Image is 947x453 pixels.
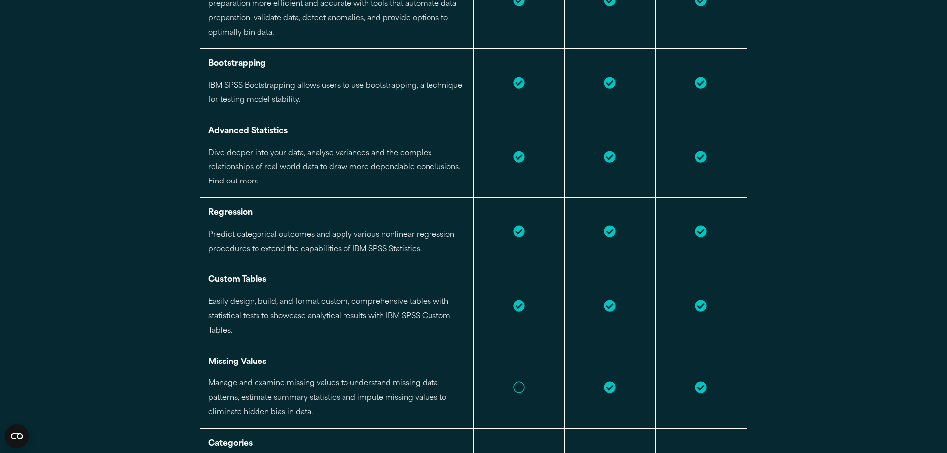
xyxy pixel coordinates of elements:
p: Categories [208,437,465,451]
p: Advanced Statistics [208,124,465,139]
p: Predict categorical outcomes and apply various nonlinear regression procedures to extend the capa... [208,228,465,257]
button: Open CMP widget [5,424,29,448]
p: Bootstrapping [208,57,465,71]
p: Dive deeper into your data, analyse variances and the complex relationships of real world data to... [208,147,465,189]
p: Custom Tables [208,273,465,287]
p: Regression [208,206,465,220]
p: Easily design, build, and format custom, comprehensive tables with statistical tests to showcase ... [208,295,465,338]
p: Missing Values [208,355,465,369]
p: IBM SPSS Bootstrapping allows users to use bootstrapping, a technique for testing model stability. [208,79,465,108]
p: Manage and examine missing values to understand missing data patterns, estimate summary statistic... [208,377,465,420]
